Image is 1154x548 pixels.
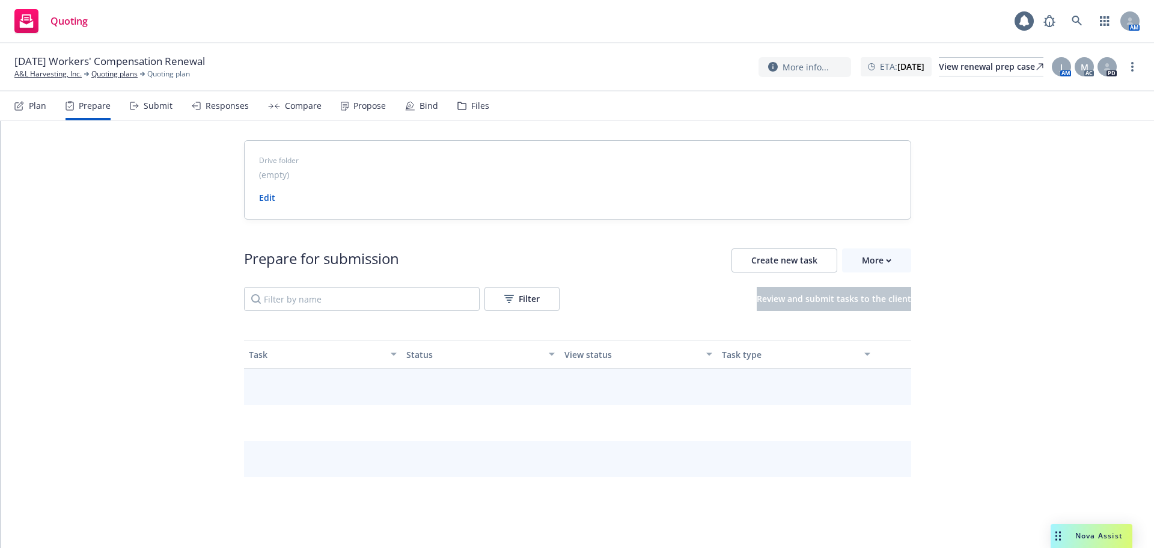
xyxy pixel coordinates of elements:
[10,4,93,38] a: Quoting
[1093,9,1117,33] a: Switch app
[1051,524,1066,548] div: Drag to move
[1081,61,1088,73] span: M
[862,249,891,272] div: More
[259,155,896,166] span: Drive folder
[897,61,924,72] strong: [DATE]
[244,287,480,311] input: Filter by name
[29,101,46,111] div: Plan
[14,69,82,79] a: A&L Harvesting, Inc.
[259,168,289,181] span: (empty)
[751,254,817,266] span: Create new task
[880,60,924,73] span: ETA :
[1037,9,1061,33] a: Report a Bug
[401,340,560,369] button: Status
[1125,60,1140,74] a: more
[939,58,1043,76] div: View renewal prep case
[285,101,322,111] div: Compare
[14,54,205,69] span: [DATE] Workers' Compensation Renewal
[1051,524,1132,548] button: Nova Assist
[722,348,857,361] div: Task type
[206,101,249,111] div: Responses
[1065,9,1089,33] a: Search
[471,101,489,111] div: Files
[939,57,1043,76] a: View renewal prep case
[353,101,386,111] div: Propose
[420,101,438,111] div: Bind
[1075,531,1123,541] span: Nova Assist
[91,69,138,79] a: Quoting plans
[147,69,190,79] span: Quoting plan
[244,340,402,369] button: Task
[757,287,911,311] button: Review and submit tasks to the client
[484,287,560,311] button: Filter
[504,288,540,310] div: Filter
[759,57,851,77] button: More info...
[560,340,718,369] button: View status
[144,101,172,111] div: Submit
[842,248,911,272] button: More
[259,192,275,203] a: Edit
[249,348,384,361] div: Task
[79,101,111,111] div: Prepare
[757,293,911,304] span: Review and submit tasks to the client
[244,248,399,272] div: Prepare for submission
[50,16,88,26] span: Quoting
[717,340,875,369] button: Task type
[564,348,700,361] div: View status
[406,348,542,361] div: Status
[783,61,829,73] span: More info...
[1060,61,1063,73] span: J
[731,248,837,272] button: Create new task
